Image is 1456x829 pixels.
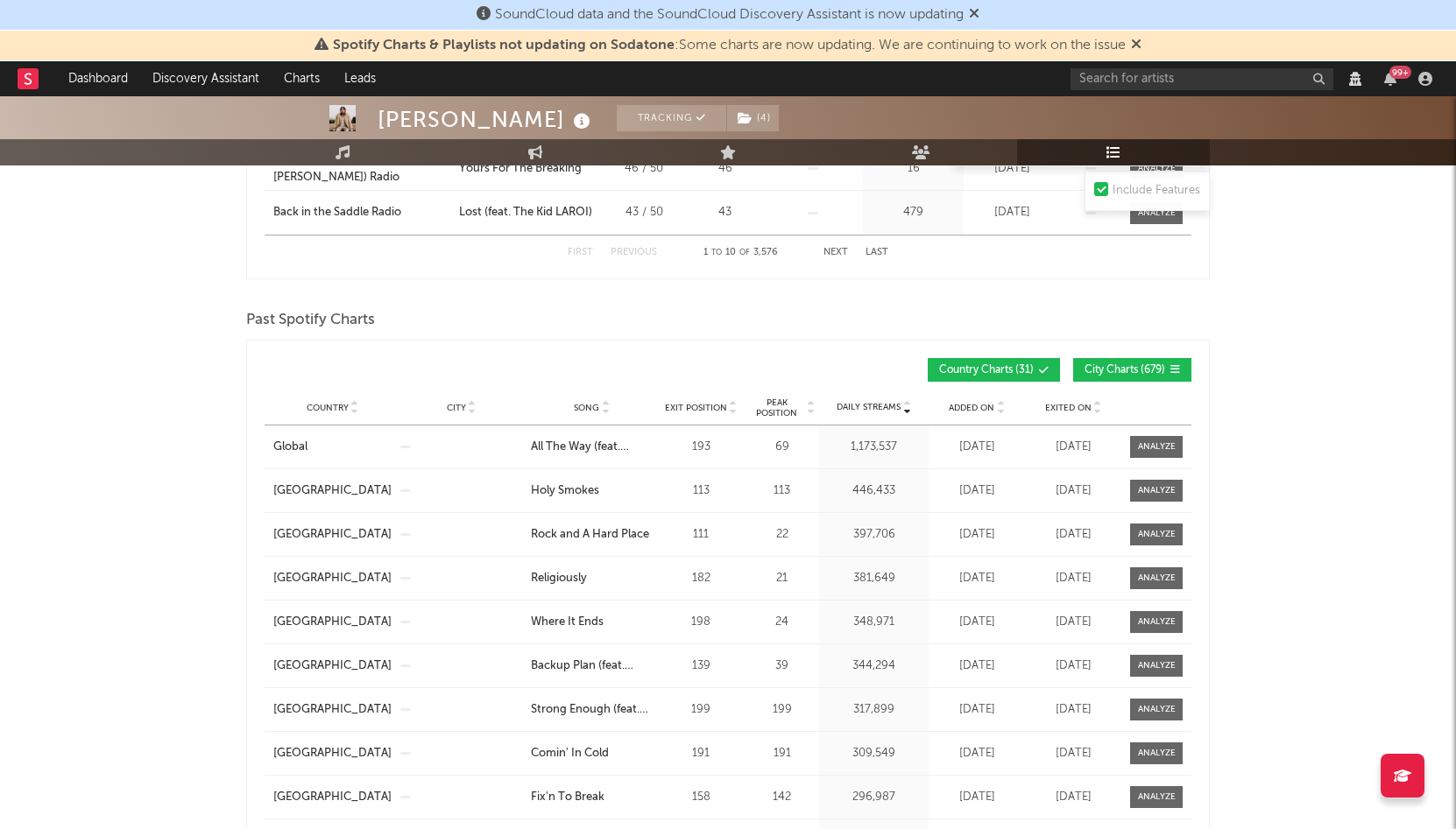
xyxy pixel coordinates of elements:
button: Last [866,248,888,257]
a: Global [273,439,392,456]
div: Fix'n To Break [531,789,604,806]
div: Yours For The Breaking [459,160,582,178]
a: Religiously [531,570,653,587]
a: Discovery Assistant [140,61,272,96]
span: Daily Streams [837,401,901,414]
span: Song [574,403,599,413]
div: [DATE] [933,789,1021,806]
div: Back in the Saddle Radio [273,204,401,221]
div: 296,987 [823,789,924,806]
a: Leads [332,61,388,96]
div: [DATE] [933,657,1021,675]
button: (4) [727,105,779,131]
a: All The Way (feat. [PERSON_NAME]) [531,439,653,456]
div: 46 [692,160,758,178]
div: [DATE] [933,482,1021,500]
div: [DATE] [1029,570,1117,587]
div: [DATE] [1029,789,1117,806]
span: Added On [949,403,994,413]
a: Fix'n To Break [531,789,653,806]
div: Backup Plan (feat. [PERSON_NAME]) [531,657,653,675]
div: Global [273,439,307,456]
a: Comin' In Cold [531,745,653,762]
div: 317,899 [823,701,924,719]
button: 99+ [1384,72,1396,86]
div: [PERSON_NAME] [378,105,595,134]
div: 182 [661,570,740,587]
div: 381,649 [823,570,924,587]
a: [GEOGRAPHIC_DATA] [273,745,392,762]
span: ( 4 ) [726,105,780,131]
div: 24 [749,614,815,631]
div: [DATE] [933,570,1021,587]
a: [GEOGRAPHIC_DATA] [273,526,392,544]
div: 1,173,537 [823,439,924,456]
a: [GEOGRAPHIC_DATA] [273,657,392,675]
a: Long Nights (feat. [PERSON_NAME]) Radio [273,151,450,186]
div: 344,294 [823,657,924,675]
div: 1 10 3,576 [692,242,788,263]
button: Previous [611,248,657,257]
div: 99 + [1389,66,1411,79]
div: Rock and A Hard Place [531,526,649,544]
a: [GEOGRAPHIC_DATA] [273,701,392,719]
button: Country Charts(31) [928,358,1060,382]
a: [GEOGRAPHIC_DATA] [273,789,392,806]
div: 446,433 [823,482,924,500]
div: 46 / 50 [604,160,683,178]
div: [DATE] [968,160,1056,178]
span: Spotify Charts & Playlists not updating on Sodatone [333,39,675,53]
button: Next [823,248,848,257]
div: 397,706 [823,526,924,544]
a: Where It Ends [531,614,653,631]
div: 158 [661,789,740,806]
div: [DATE] [1029,439,1117,456]
span: Peak Position [749,397,804,418]
a: [GEOGRAPHIC_DATA] [273,570,392,587]
div: Holy Smokes [531,482,599,500]
div: Include Features [1113,180,1200,201]
span: Past Spotify Charts [246,310,375,331]
div: [DATE] [968,204,1056,221]
div: [DATE] [1029,745,1117,762]
div: 191 [749,745,815,762]
div: 21 [749,570,815,587]
div: 142 [749,789,815,806]
a: Charts [272,61,332,96]
span: Exit Position [665,403,727,413]
div: 193 [661,439,740,456]
div: [DATE] [1029,701,1117,719]
div: 348,971 [823,614,924,631]
div: 43 / 50 [604,204,683,221]
button: City Charts(679) [1073,358,1191,382]
div: [DATE] [933,526,1021,544]
a: [GEOGRAPHIC_DATA] [273,614,392,631]
div: Lost (feat. The Kid LAROI) [459,204,592,221]
div: 113 [661,482,740,500]
span: City [447,403,466,413]
a: Dashboard [56,61,140,96]
div: Comin' In Cold [531,745,609,762]
span: Dismiss [1131,39,1141,53]
a: [GEOGRAPHIC_DATA] [273,482,392,500]
span: SoundCloud data and the SoundCloud Discovery Assistant is now updating [495,8,964,22]
a: Back in the Saddle Radio [273,204,450,221]
span: City Charts ( 679 ) [1085,365,1165,376]
span: Country [307,403,349,413]
div: 199 [749,701,815,719]
div: 22 [749,526,815,544]
span: Country Charts ( 31 ) [939,365,1034,376]
div: 43 [692,204,758,221]
a: Holy Smokes [531,482,653,500]
div: 16 [867,160,959,178]
a: Strong Enough (feat. [PERSON_NAME]) [531,701,653,719]
div: 199 [661,701,740,719]
span: to [711,249,722,256]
